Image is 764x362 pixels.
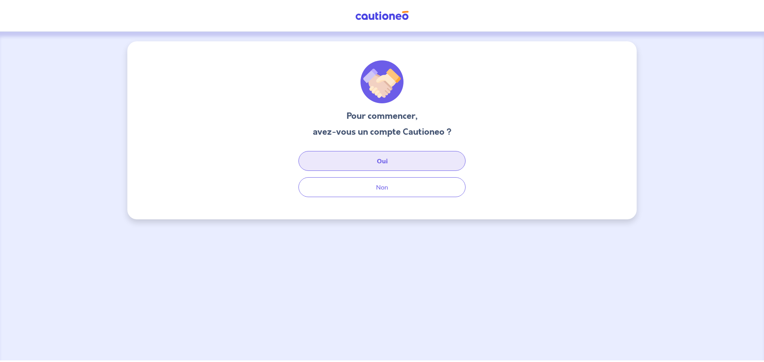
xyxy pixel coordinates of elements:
[352,11,412,21] img: Cautioneo
[313,126,452,138] h3: avez-vous un compte Cautioneo ?
[313,110,452,122] h3: Pour commencer,
[298,177,466,197] button: Non
[298,151,466,171] button: Oui
[361,60,403,103] img: illu_welcome.svg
